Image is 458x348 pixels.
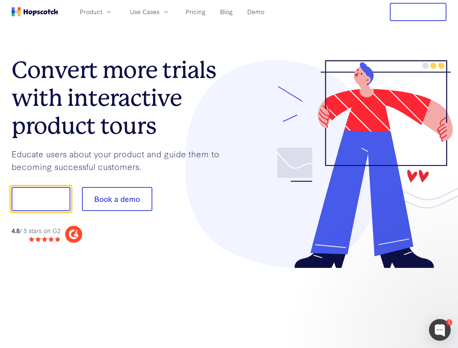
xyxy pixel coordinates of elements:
p: Educate users about your product and guide them to becoming successful customers. [12,148,229,173]
button: Free Trial [390,3,446,21]
span: Use Cases [130,7,160,16]
div: / 5 stars on G2 [12,226,61,235]
span: Product [80,7,102,16]
a: Pricing [183,6,209,18]
h1: Convert more trials with interactive product tours [12,56,229,140]
button: Show me! [12,187,70,211]
strong: 4.8 [12,226,20,235]
a: Home [12,7,58,16]
button: Book a demo [82,187,152,211]
button: Product [75,6,117,18]
button: Use Cases [125,6,174,18]
a: Demo [244,6,267,18]
div: 1 [446,319,452,326]
a: Blog [217,6,236,18]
